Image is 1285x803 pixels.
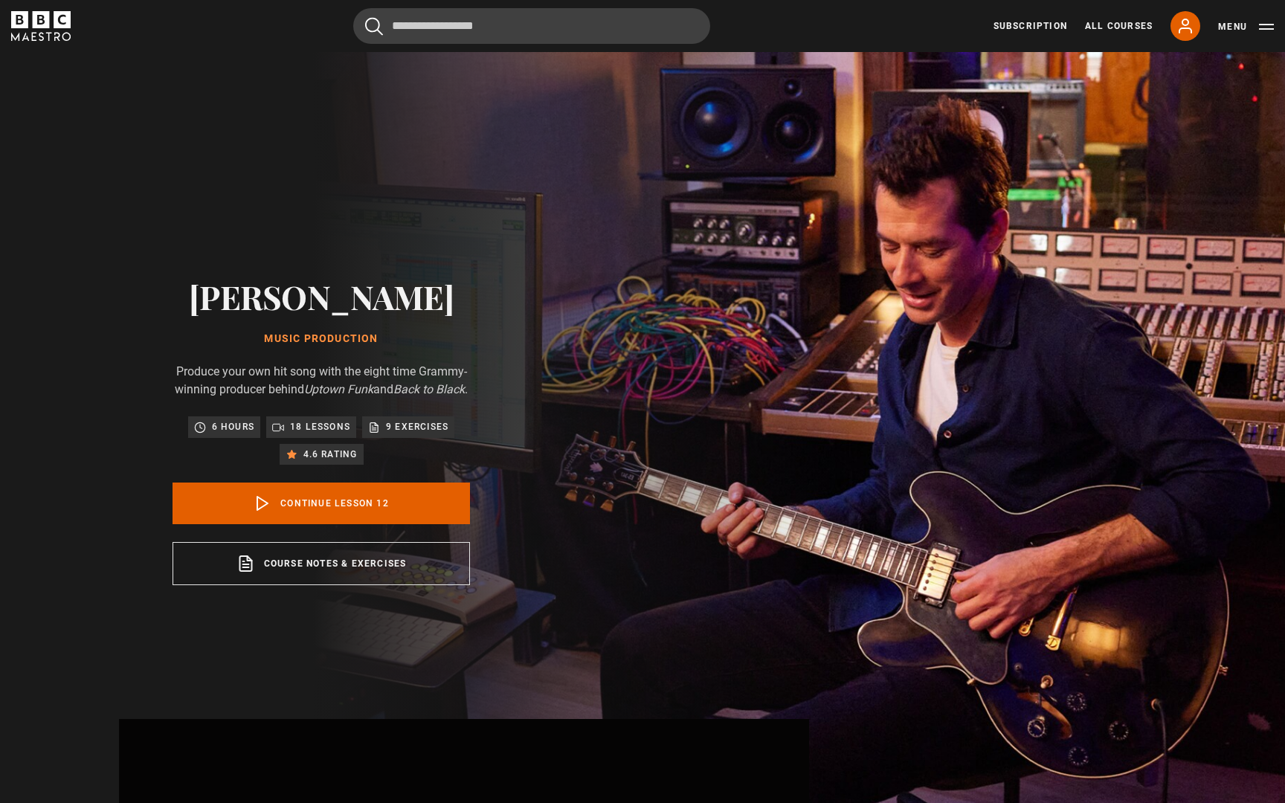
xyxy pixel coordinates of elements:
[173,483,470,524] a: Continue lesson 12
[304,382,373,396] i: Uptown Funk
[290,419,350,434] p: 18 lessons
[173,363,470,399] p: Produce your own hit song with the eight time Grammy-winning producer behind and .
[993,19,1067,33] a: Subscription
[11,11,71,41] svg: BBC Maestro
[173,542,470,585] a: Course notes & exercises
[365,17,383,36] button: Submit the search query
[212,419,254,434] p: 6 hours
[173,333,470,345] h1: Music Production
[173,277,470,315] h2: [PERSON_NAME]
[1085,19,1153,33] a: All Courses
[353,8,710,44] input: Search
[1218,19,1274,34] button: Toggle navigation
[386,419,448,434] p: 9 exercises
[393,382,465,396] i: Back to Black
[303,447,358,462] p: 4.6 rating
